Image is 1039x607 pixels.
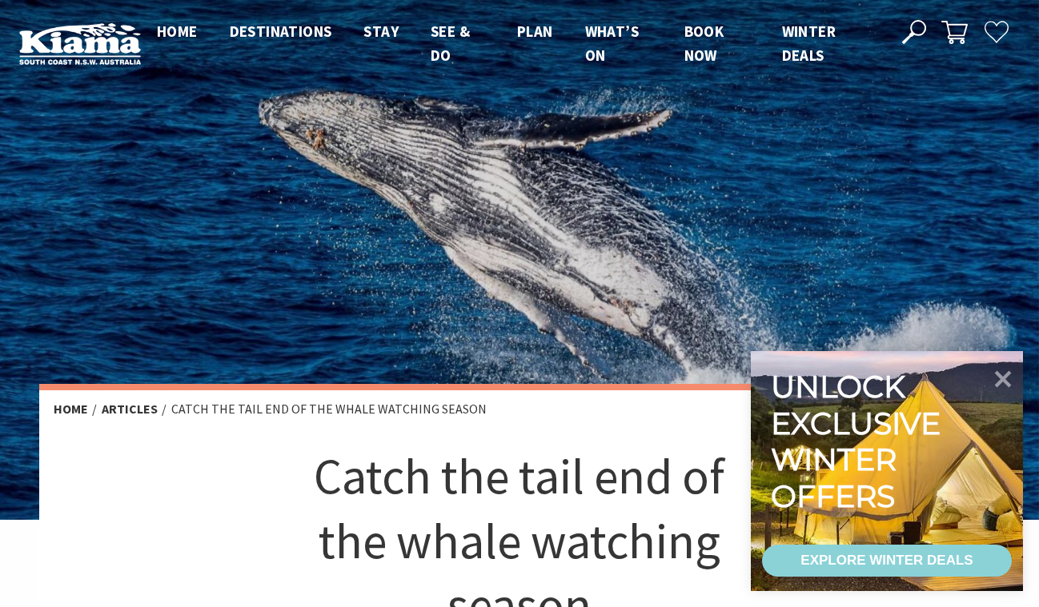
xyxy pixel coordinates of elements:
img: Kiama Logo [19,22,141,64]
div: EXPLORE WINTER DEALS [800,545,973,577]
span: Book now [684,22,724,65]
a: EXPLORE WINTER DEALS [762,545,1012,577]
span: Plan [517,22,553,41]
span: Destinations [230,22,332,41]
nav: Main Menu [141,19,884,68]
span: Winter Deals [782,22,836,65]
li: Catch the tail end of the whale watching season [171,399,487,420]
span: Home [157,22,198,41]
span: What’s On [585,22,639,65]
div: Unlock exclusive winter offers [771,369,948,514]
a: Home [54,401,88,417]
a: Articles [102,401,158,417]
span: See & Do [431,22,470,65]
span: Stay [363,22,399,41]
